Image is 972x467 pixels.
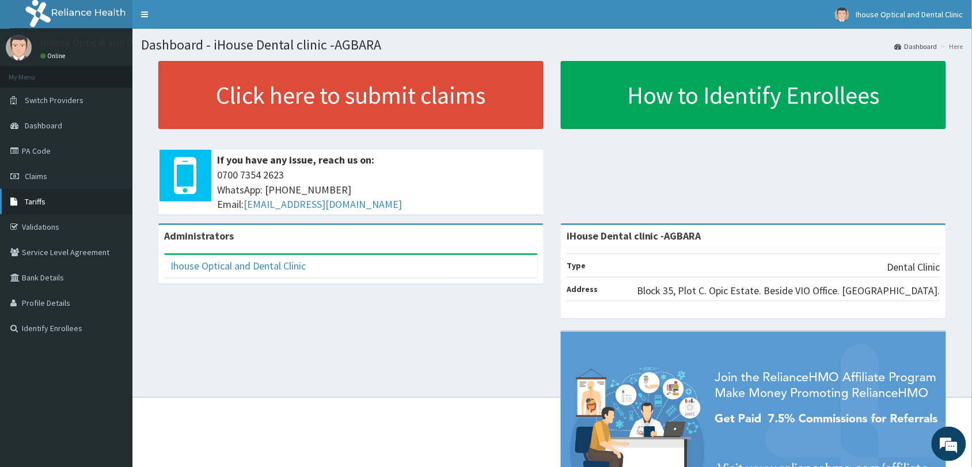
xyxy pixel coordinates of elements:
b: Administrators [164,229,234,242]
strong: iHouse Dental clinic -AGBARA [567,229,701,242]
a: How to Identify Enrollees [561,61,946,129]
p: Dental Clinic [887,260,940,275]
a: Online [40,52,68,60]
a: Ihouse Optical and Dental Clinic [170,259,306,272]
span: 0700 7354 2623 WhatsApp: [PHONE_NUMBER] Email: [217,168,538,212]
span: Dashboard [25,120,62,131]
a: Click here to submit claims [158,61,544,129]
p: Block 35, Plot C. Opic Estate. Beside VIO Office. [GEOGRAPHIC_DATA]. [637,283,940,298]
a: [EMAIL_ADDRESS][DOMAIN_NAME] [244,198,402,211]
p: Ihouse Optical and Dental Clinic [40,37,184,48]
h1: Dashboard - iHouse Dental clinic -AGBARA [141,37,963,52]
a: Dashboard [895,41,937,51]
img: User Image [835,7,849,22]
b: Address [567,284,598,294]
span: Ihouse Optical and Dental Clinic [856,9,963,20]
li: Here [939,41,963,51]
b: Type [567,260,586,271]
b: If you have any issue, reach us on: [217,153,374,166]
span: Tariffs [25,196,45,207]
span: Claims [25,171,47,181]
span: Switch Providers [25,95,83,105]
img: User Image [6,35,32,60]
